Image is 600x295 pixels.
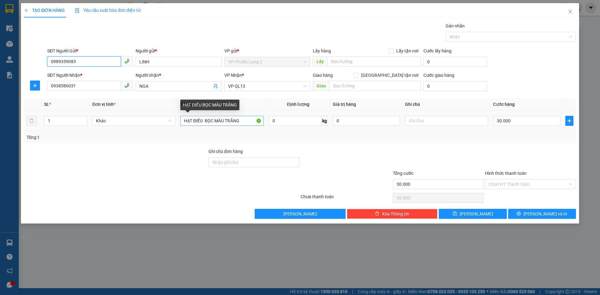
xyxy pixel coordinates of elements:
[313,48,331,53] span: Lấy hàng
[180,116,263,126] input: VD: Bàn, Ghế
[287,102,309,107] span: Định lượng
[224,47,310,54] div: VP gửi
[283,210,317,217] span: [PERSON_NAME]
[333,102,356,107] span: Giá trị hàng
[124,83,129,88] span: phone
[92,102,116,107] span: Đơn vị tính
[255,209,346,219] button: [PERSON_NAME]
[124,59,129,64] span: phone
[228,81,307,91] span: VP QL13
[394,47,421,54] span: Lấy tận nơi
[322,116,328,126] span: kg
[313,81,329,91] span: Giao
[208,157,299,167] input: Ghi chú đơn hàng
[136,47,222,54] div: Người gửi
[24,8,65,13] span: TẠO ĐƠN HÀNG
[27,134,232,141] div: Tổng: 1
[566,118,573,123] span: plus
[27,116,37,126] button: delete
[228,57,307,66] span: VP Phước Long 2
[402,98,491,111] th: Ghi chú
[405,116,488,126] input: Ghi Chú
[213,84,218,89] span: user-add
[565,116,573,126] button: plus
[327,57,421,66] input: Dọc đường
[460,210,493,217] span: [PERSON_NAME]
[180,100,239,110] div: HẠT ĐIỀU BỌC MÀU TRĂNG
[493,102,515,107] span: Cước hàng
[30,83,40,88] span: plus
[24,8,28,12] span: plus
[30,81,40,91] button: plus
[423,48,452,53] label: Cước lấy hàng
[136,72,222,79] div: Người nhận
[47,47,133,54] div: SĐT Người Gửi
[453,211,457,216] span: save
[382,210,409,217] span: Xóa Thông tin
[313,57,327,66] span: Lấy
[423,81,487,91] input: Cước giao hàng
[446,23,465,28] label: Gán nhãn
[517,211,521,216] span: printer
[423,57,487,67] input: Cước lấy hàng
[75,8,141,13] span: Yêu cầu xuất hóa đơn điện tử
[300,193,392,204] div: Chưa thanh toán
[75,8,80,13] img: icon
[96,116,172,125] span: Khác
[375,211,379,216] span: delete
[313,73,333,78] span: Giao hàng
[568,9,573,14] span: close
[359,72,421,79] span: [GEOGRAPHIC_DATA] tận nơi
[224,73,242,78] span: VP Nhận
[329,81,421,91] input: Dọc đường
[523,210,567,217] span: [PERSON_NAME] và In
[423,73,454,78] label: Cước giao hàng
[347,209,438,219] button: deleteXóa Thông tin
[485,171,527,176] label: Hình thức thanh toán
[333,116,400,126] input: 0
[208,149,243,154] label: Ghi chú đơn hàng
[439,209,507,219] button: save[PERSON_NAME]
[44,102,49,107] span: SL
[508,209,576,219] button: printer[PERSON_NAME] và In
[393,171,413,176] span: Tổng cước
[47,72,133,79] div: SĐT Người Nhận
[562,3,579,21] button: Close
